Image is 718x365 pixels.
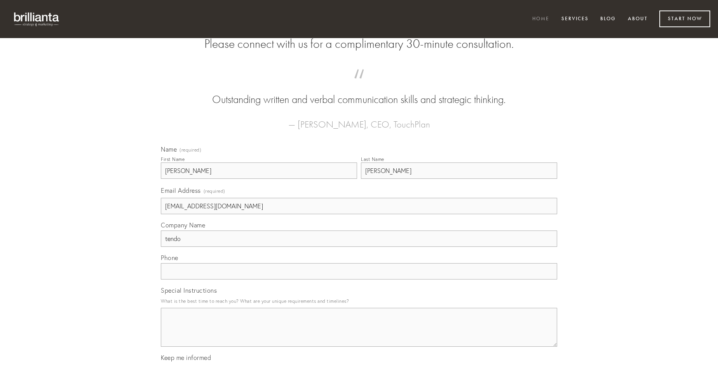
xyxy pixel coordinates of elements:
[623,13,653,26] a: About
[659,10,710,27] a: Start Now
[179,148,201,152] span: (required)
[161,221,205,229] span: Company Name
[161,145,177,153] span: Name
[161,156,185,162] div: First Name
[173,77,545,92] span: “
[161,254,178,262] span: Phone
[556,13,594,26] a: Services
[161,37,557,51] h2: Please connect with us for a complimentary 30-minute consultation.
[161,296,557,306] p: What is the best time to reach you? What are your unique requirements and timelines?
[161,187,201,194] span: Email Address
[361,156,384,162] div: Last Name
[161,286,217,294] span: Special Instructions
[527,13,554,26] a: Home
[204,186,225,196] span: (required)
[161,354,211,362] span: Keep me informed
[173,77,545,107] blockquote: Outstanding written and verbal communication skills and strategic thinking.
[8,8,66,30] img: brillianta - research, strategy, marketing
[173,107,545,132] figcaption: — [PERSON_NAME], CEO, TouchPlan
[595,13,621,26] a: Blog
